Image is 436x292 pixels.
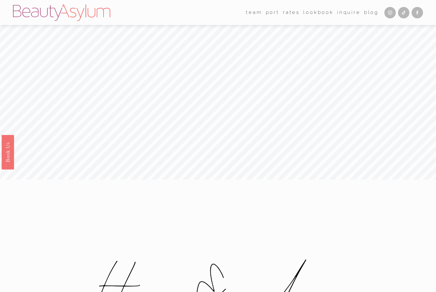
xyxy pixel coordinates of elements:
a: Inquire [337,8,361,17]
a: Blog [364,8,379,17]
a: folder dropdown [246,8,262,17]
a: port [266,8,279,17]
a: Book Us [2,135,14,169]
a: Instagram [384,7,396,18]
img: Beauty Asylum | Bridal Hair &amp; Makeup Charlotte &amp; Atlanta [13,4,110,21]
span: team [246,8,262,17]
a: Rates [283,8,300,17]
a: TikTok [398,7,409,18]
a: Facebook [412,7,423,18]
a: Lookbook [303,8,334,17]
